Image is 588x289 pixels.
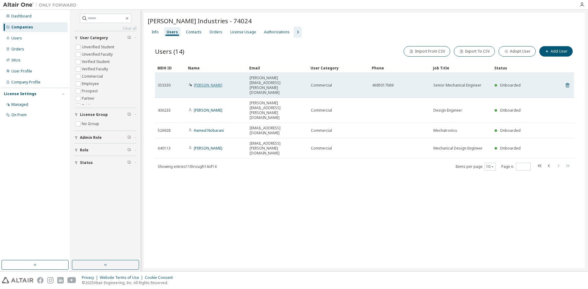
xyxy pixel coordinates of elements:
button: Add User [539,46,573,57]
p: © 2025 Altair Engineering, Inc. All Rights Reserved. [82,280,176,285]
label: Unverified Faculty [82,51,114,58]
span: Commercial [311,83,332,88]
div: Authorizations [264,30,290,35]
div: Company Profile [11,80,40,85]
span: [PERSON_NAME][EMAIL_ADDRESS][PERSON_NAME][DOMAIN_NAME] [250,76,305,95]
span: [EMAIL_ADDRESS][DOMAIN_NAME] [250,126,305,135]
span: Senior Mechanical Engineer [433,83,481,88]
div: Info [152,30,159,35]
div: MDH ID [157,63,183,73]
button: Admin Role [74,131,137,144]
img: linkedin.svg [57,277,64,283]
span: 353330 [158,83,171,88]
div: Email [249,63,306,73]
a: [PERSON_NAME] [194,146,222,151]
div: Job Title [433,63,489,73]
button: Adopt User [499,46,536,57]
span: Clear filter [127,35,131,40]
div: Dashboard [11,14,32,19]
span: Users (14) [155,47,184,56]
span: Role [80,148,89,153]
a: [PERSON_NAME] [194,83,222,88]
button: License Group [74,108,137,121]
label: Verified Faculty [82,65,109,73]
span: License Group [80,112,108,117]
div: Name [188,63,244,73]
button: Status [74,156,137,169]
span: Admin Role [80,135,102,140]
div: Status [494,63,537,73]
span: Clear filter [127,148,131,153]
span: Onboarded [500,146,521,151]
div: License Settings [4,91,36,96]
div: Orders [209,30,222,35]
span: 436233 [158,108,171,113]
span: [PERSON_NAME][EMAIL_ADDRESS][PERSON_NAME][DOMAIN_NAME] [250,101,305,120]
div: Cookie Consent [145,275,176,280]
span: Clear filter [127,160,131,165]
span: Clear filter [127,112,131,117]
div: SKUs [11,58,21,63]
span: Onboarded [500,83,521,88]
div: On Prem [11,113,27,117]
label: No Group [82,120,100,128]
button: 10 [486,164,494,169]
span: Design Engineer [433,108,462,113]
img: youtube.svg [67,277,76,283]
a: [PERSON_NAME] [194,108,222,113]
div: User Profile [11,69,32,74]
div: Orders [11,47,24,52]
span: Commercial [311,128,332,133]
span: Commercial [311,108,332,113]
img: instagram.svg [47,277,54,283]
span: Showing entries 11 through 14 of 14 [158,164,217,169]
label: Unverified Student [82,43,115,51]
button: Role [74,143,137,157]
span: 526928 [158,128,171,133]
span: Commercial [311,146,332,151]
div: User Category [311,63,367,73]
div: Companies [11,25,33,30]
span: Onboarded [500,128,521,133]
span: Status [80,160,93,165]
div: Contacts [186,30,202,35]
span: Onboarded [500,108,521,113]
img: Altair One [3,2,80,8]
div: Managed [11,102,28,107]
span: [PERSON_NAME] Industries - 74024 [148,17,252,25]
button: User Category [74,31,137,45]
label: Partner [82,95,96,102]
span: 4695017069 [372,83,394,88]
button: Import From CSV [404,46,450,57]
label: Trial [82,102,91,109]
div: Users [167,30,178,35]
div: Phone [372,63,428,73]
div: Users [11,36,22,41]
label: Employee [82,80,100,87]
button: Export To CSV [454,46,495,57]
div: Privacy [82,275,100,280]
span: [EMAIL_ADDRESS][PERSON_NAME][DOMAIN_NAME] [250,141,305,156]
a: Hamed Nobarani [194,128,224,133]
span: User Category [80,35,108,40]
label: Prospect [82,87,99,95]
label: Verified Student [82,58,111,65]
span: 640113 [158,146,171,151]
span: Mechanical Design Engineer [433,146,483,151]
span: Clear filter [127,135,131,140]
img: altair_logo.svg [2,277,33,283]
div: Website Terms of Use [100,275,145,280]
img: facebook.svg [37,277,43,283]
label: Commercial [82,73,104,80]
a: Clear all [74,26,137,31]
div: License Usage [230,30,256,35]
span: Page n. [501,163,531,171]
span: Items per page [455,163,496,171]
span: Mechatronics [433,128,457,133]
